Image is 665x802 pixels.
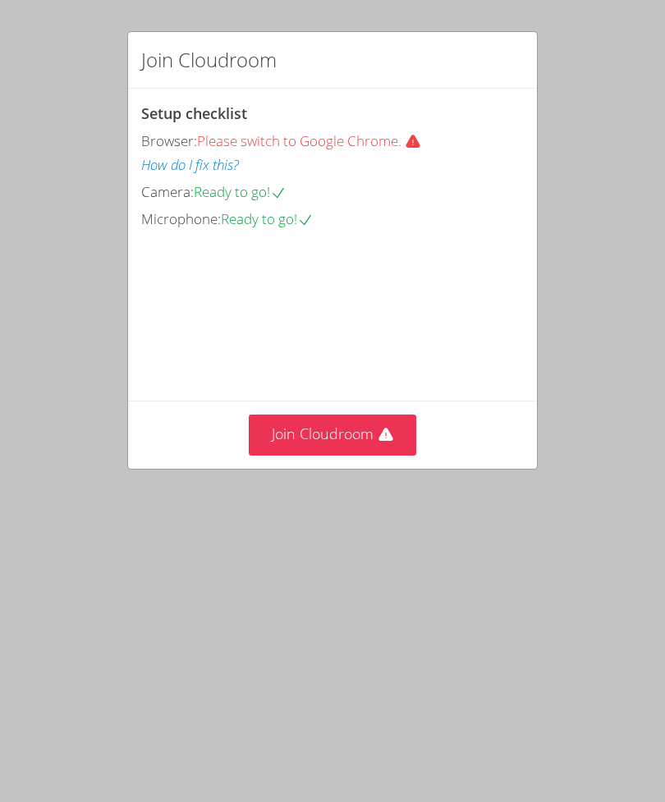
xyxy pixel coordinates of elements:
[141,103,247,123] span: Setup checklist
[141,131,197,150] span: Browser:
[141,182,194,201] span: Camera:
[141,209,221,228] span: Microphone:
[249,415,417,455] button: Join Cloudroom
[197,131,428,150] span: Please switch to Google Chrome.
[221,209,314,228] span: Ready to go!
[194,182,287,201] span: Ready to go!
[141,45,277,75] h2: Join Cloudroom
[141,154,239,177] button: How do I fix this?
